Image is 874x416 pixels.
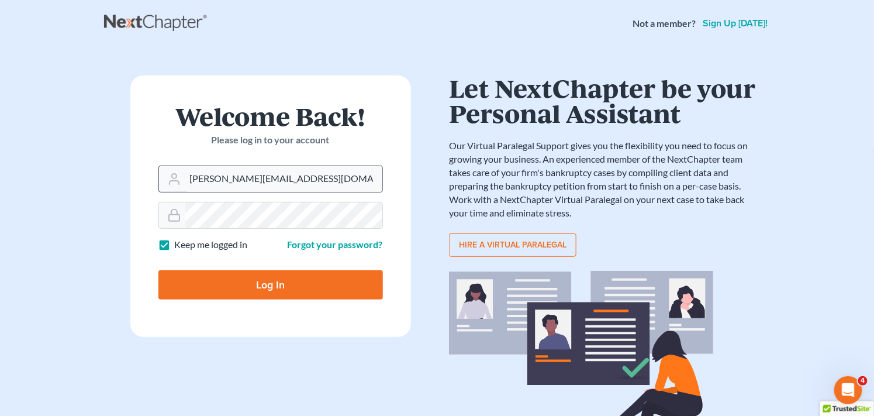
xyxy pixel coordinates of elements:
input: Log In [158,270,383,300]
strong: Not a member? [633,17,696,30]
h1: Welcome Back! [158,104,383,129]
input: Email Address [185,166,382,192]
a: Forgot your password? [288,239,383,250]
a: Hire a virtual paralegal [449,233,576,257]
span: 4 [858,376,868,386]
a: Sign up [DATE]! [701,19,771,28]
label: Keep me logged in [175,238,248,252]
h1: Let NextChapter be your Personal Assistant [449,75,759,125]
p: Our Virtual Paralegal Support gives you the flexibility you need to focus on growing your busines... [449,139,759,219]
p: Please log in to your account [158,133,383,147]
iframe: Intercom live chat [834,376,862,404]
